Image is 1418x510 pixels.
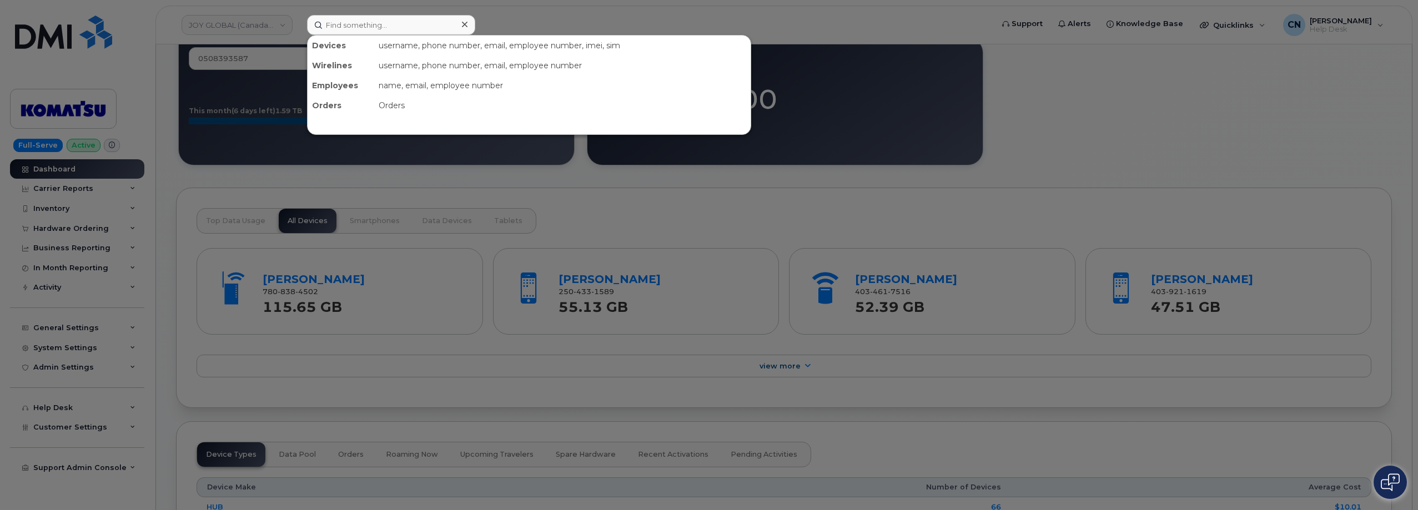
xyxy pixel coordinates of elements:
[374,95,751,115] div: Orders
[374,75,751,95] div: name, email, employee number
[374,36,751,55] div: username, phone number, email, employee number, imei, sim
[1381,473,1400,491] img: Open chat
[308,95,374,115] div: Orders
[374,55,751,75] div: username, phone number, email, employee number
[307,15,475,35] input: Find something...
[308,75,374,95] div: Employees
[308,36,374,55] div: Devices
[308,55,374,75] div: Wirelines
